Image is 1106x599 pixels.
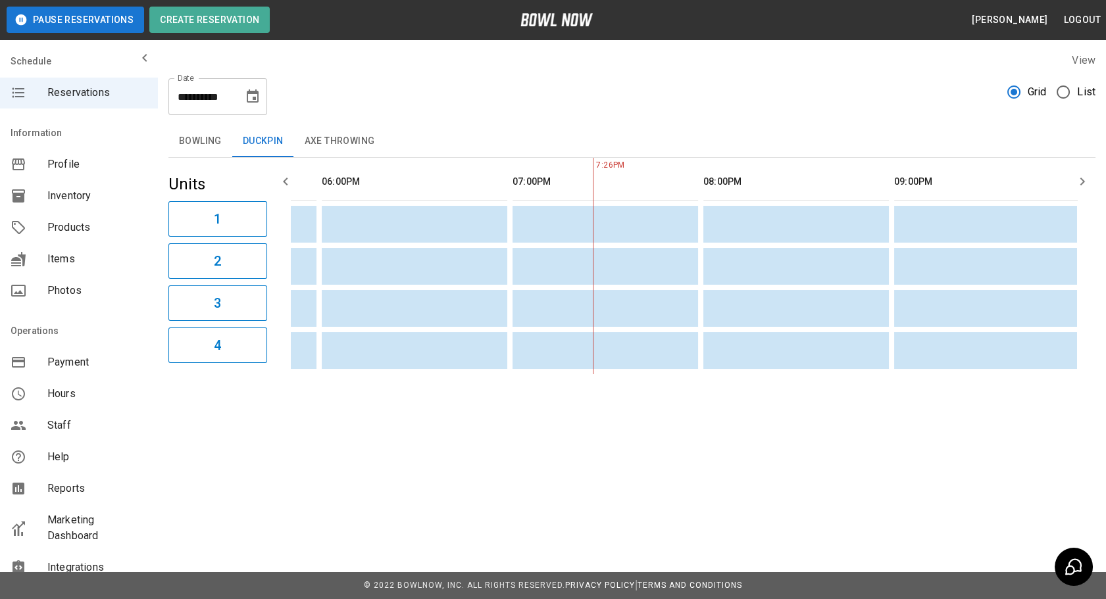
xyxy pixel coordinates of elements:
[47,449,147,465] span: Help
[47,481,147,496] span: Reports
[168,327,267,363] button: 4
[593,159,596,172] span: 7:26PM
[168,285,267,321] button: 3
[214,251,221,272] h6: 2
[168,243,267,279] button: 2
[47,512,147,544] span: Marketing Dashboard
[47,386,147,402] span: Hours
[149,7,270,33] button: Create Reservation
[47,85,147,101] span: Reservations
[7,7,144,33] button: Pause Reservations
[47,220,147,235] span: Products
[47,156,147,172] span: Profile
[47,251,147,267] span: Items
[1072,54,1095,66] label: View
[47,354,147,370] span: Payment
[168,201,267,237] button: 1
[638,581,742,590] a: Terms and Conditions
[520,13,593,26] img: logo
[47,188,147,204] span: Inventory
[239,84,266,110] button: Choose date, selected date is Aug 10, 2025
[47,560,147,575] span: Integrations
[232,126,294,157] button: Duckpin
[47,418,147,433] span: Staff
[214,335,221,356] h6: 4
[168,174,267,195] h5: Units
[168,126,232,157] button: Bowling
[168,126,1095,157] div: inventory tabs
[967,8,1053,32] button: [PERSON_NAME]
[1077,84,1095,100] span: List
[47,283,147,299] span: Photos
[364,581,565,590] span: © 2022 BowlNow, Inc. All Rights Reserved.
[1028,84,1047,100] span: Grid
[294,126,386,157] button: Axe Throwing
[214,293,221,314] h6: 3
[214,208,221,229] h6: 1
[1059,8,1106,32] button: Logout
[565,581,635,590] a: Privacy Policy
